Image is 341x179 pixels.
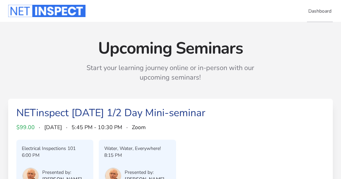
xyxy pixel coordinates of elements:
[22,152,88,159] p: 6:00 PM
[132,123,146,132] span: Zoom
[8,5,86,17] img: Logo
[125,169,165,176] p: Presented by:
[16,106,205,120] a: NETinspect [DATE] 1/2 Day Mini-seminar
[22,145,88,152] p: Electrical Inspections 101
[104,145,170,152] p: Water, Water, Everywhere!
[66,123,67,132] span: ·
[72,123,122,132] span: 5:45 PM - 10:30 PM
[16,123,35,132] span: $99.00
[73,63,269,82] p: Start your learning journey online or in-person with our upcoming seminars!
[126,123,128,132] span: ·
[104,152,170,159] p: 8:15 PM
[8,40,333,56] p: Upcoming Seminars
[42,169,82,176] p: Presented by:
[39,123,40,132] span: ·
[44,123,62,132] span: [DATE]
